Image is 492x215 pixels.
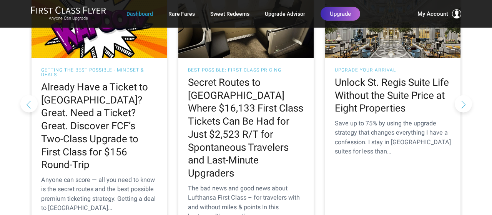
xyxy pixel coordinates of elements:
[335,119,451,156] div: Save up to 75% by using the upgrade strategy that changes everything I have a confession. I stay ...
[321,7,360,21] a: Upgrade
[20,95,38,112] button: Previous slide
[126,7,153,21] a: Dashboard
[417,9,461,18] button: My Account
[265,7,305,21] a: Upgrade Advisor
[41,68,157,77] h3: Getting the Best Possible - Mindset & Deals
[335,76,451,115] h2: Unlock St. Regis Suite Life Without the Suite Price at Eight Properties
[210,7,249,21] a: Sweet Redeems
[41,81,157,172] h2: Already Have a Ticket to [GEOGRAPHIC_DATA]? Great. Need a Ticket? Great. Discover FCF’s Two-Class...
[455,95,472,112] button: Next slide
[31,16,106,21] small: Anyone Can Upgrade
[168,7,195,21] a: Rare Fares
[188,68,304,72] h3: Best Possible: First Class Pricing
[188,76,304,180] h2: Secret Routes to [GEOGRAPHIC_DATA] Where $16,133 First Class Tickets Can Be Had for Just $2,523 R...
[31,6,106,22] a: First Class FlyerAnyone Can Upgrade
[417,9,448,18] span: My Account
[335,68,451,72] h3: Upgrade Your Arrival
[41,175,157,213] div: Anyone can score — all you need to know is the secret routes and the best possible premium ticket...
[31,6,106,14] img: First Class Flyer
